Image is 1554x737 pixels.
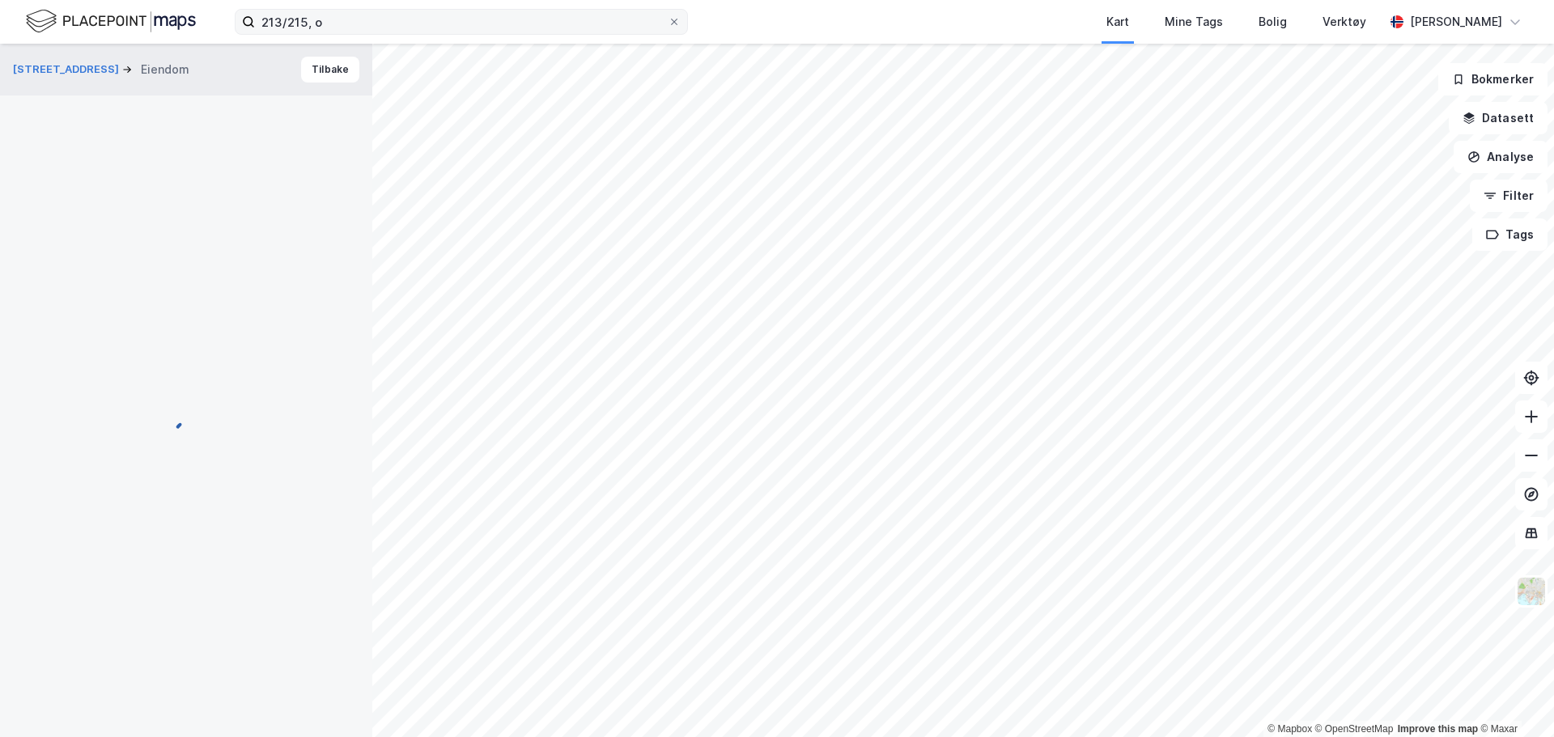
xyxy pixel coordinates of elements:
[1410,12,1502,32] div: [PERSON_NAME]
[1454,141,1548,173] button: Analyse
[173,420,199,446] img: spinner.a6d8c91a73a9ac5275cf975e30b51cfb.svg
[141,60,189,79] div: Eiendom
[1259,12,1287,32] div: Bolig
[13,61,122,78] button: [STREET_ADDRESS]
[1267,723,1312,735] a: Mapbox
[1438,63,1548,95] button: Bokmerker
[1398,723,1478,735] a: Improve this map
[1106,12,1129,32] div: Kart
[1449,102,1548,134] button: Datasett
[1473,659,1554,737] iframe: Chat Widget
[1516,576,1547,607] img: Z
[1472,218,1548,251] button: Tags
[1165,12,1223,32] div: Mine Tags
[255,10,668,34] input: Søk på adresse, matrikkel, gårdeiere, leietakere eller personer
[1323,12,1366,32] div: Verktøy
[1315,723,1394,735] a: OpenStreetMap
[301,57,359,83] button: Tilbake
[1470,180,1548,212] button: Filter
[26,7,196,36] img: logo.f888ab2527a4732fd821a326f86c7f29.svg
